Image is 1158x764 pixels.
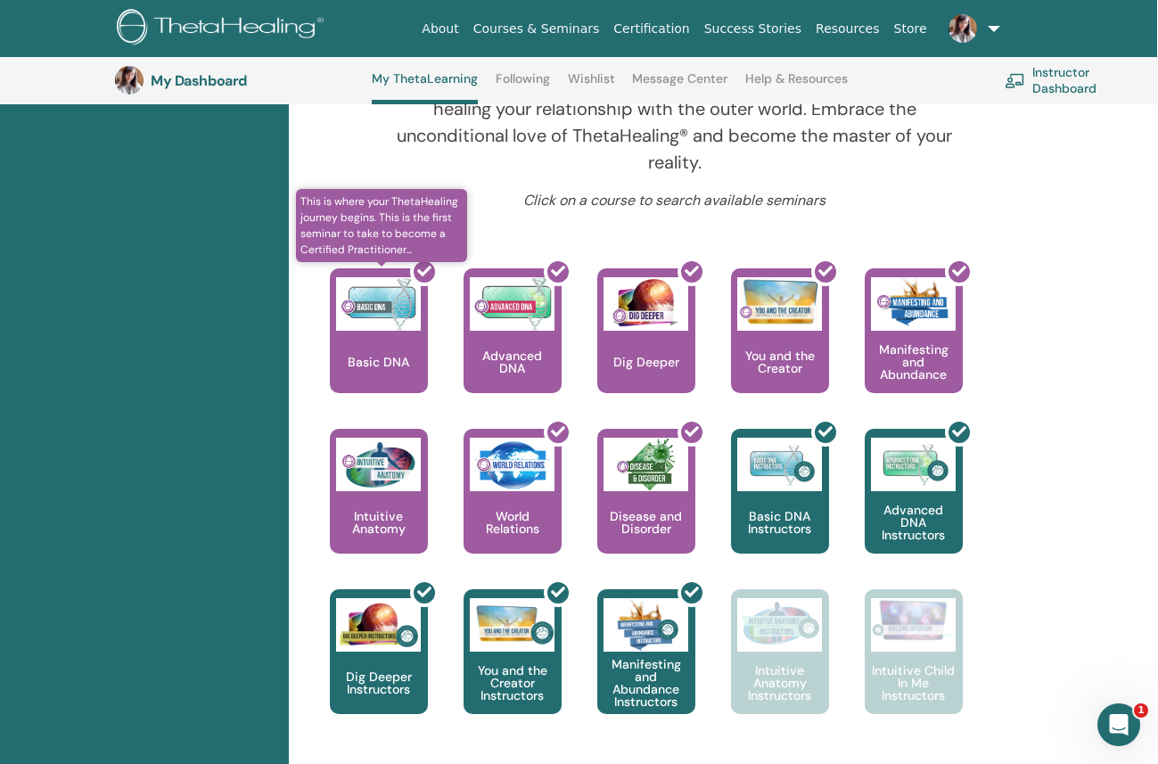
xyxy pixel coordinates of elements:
img: World Relations [470,438,554,491]
p: Basic DNA Instructors [731,510,829,535]
a: Advanced DNA Advanced DNA [464,268,562,429]
a: Help & Resources [745,71,848,100]
a: Store [887,12,934,45]
img: Basic DNA Instructors [737,438,822,491]
p: Intuitive Anatomy Instructors [731,664,829,702]
a: Courses & Seminars [466,12,607,45]
a: You and the Creator Instructors You and the Creator Instructors [464,589,562,750]
img: Manifesting and Abundance [871,277,956,331]
a: Disease and Disorder Disease and Disorder [597,429,695,589]
a: My ThetaLearning [372,71,478,104]
p: Advanced DNA Instructors [865,504,963,541]
a: Certification [606,12,696,45]
p: You and the Creator Instructors [464,664,562,702]
img: logo.png [117,9,330,49]
img: Intuitive Child In Me Instructors [871,598,956,642]
img: Intuitive Anatomy Instructors [737,598,822,652]
a: Manifesting and Abundance Instructors Manifesting and Abundance Instructors [597,589,695,750]
p: Dig Deeper [606,356,686,368]
a: Dig Deeper Dig Deeper [597,268,695,429]
a: Message Center [632,71,727,100]
p: Disease and Disorder [597,510,695,535]
a: Manifesting and Abundance Manifesting and Abundance [865,268,963,429]
img: Dig Deeper [604,277,688,331]
img: You and the Creator [737,277,822,326]
a: Intuitive Anatomy Instructors Intuitive Anatomy Instructors [731,589,829,750]
img: Manifesting and Abundance Instructors [604,598,688,652]
img: Advanced DNA [470,277,554,331]
p: Dig Deeper Instructors [330,670,428,695]
span: 1 [1134,703,1148,718]
img: You and the Creator Instructors [470,598,554,652]
a: This is where your ThetaHealing journey begins. This is the first seminar to take to become a Cer... [330,268,428,429]
p: Intuitive Anatomy [330,510,428,535]
img: default.jpg [115,66,144,94]
img: default.jpg [949,14,977,43]
img: Basic DNA [336,277,421,331]
a: About [415,12,465,45]
p: Manifesting and Abundance Instructors [597,658,695,708]
a: Wishlist [568,71,615,100]
a: Instructor Dashboard [1005,61,1151,100]
p: Intuitive Child In Me Instructors [865,664,963,702]
p: World Relations [464,510,562,535]
p: Advanced DNA [464,349,562,374]
a: World Relations World Relations [464,429,562,589]
img: Disease and Disorder [604,438,688,491]
p: Manifesting and Abundance [865,343,963,381]
p: The training explores healing from deep within the body's systems to healing your relationship wi... [382,69,967,176]
img: Advanced DNA Instructors [871,438,956,491]
a: Resources [809,12,887,45]
a: You and the Creator You and the Creator [731,268,829,429]
iframe: Intercom live chat [1097,703,1140,746]
a: Following [496,71,550,100]
a: Basic DNA Instructors Basic DNA Instructors [731,429,829,589]
p: You and the Creator [731,349,829,374]
a: Intuitive Child In Me Instructors Intuitive Child In Me Instructors [865,589,963,750]
span: This is where your ThetaHealing journey begins. This is the first seminar to take to become a Cer... [296,189,468,262]
img: chalkboard-teacher.svg [1005,73,1025,88]
h3: My Dashboard [151,72,329,89]
a: Dig Deeper Instructors Dig Deeper Instructors [330,589,428,750]
img: Dig Deeper Instructors [336,598,421,652]
a: Success Stories [697,12,809,45]
p: Click on a course to search available seminars [382,190,967,211]
a: Intuitive Anatomy Intuitive Anatomy [330,429,428,589]
img: Intuitive Anatomy [336,438,421,491]
a: Advanced DNA Instructors Advanced DNA Instructors [865,429,963,589]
